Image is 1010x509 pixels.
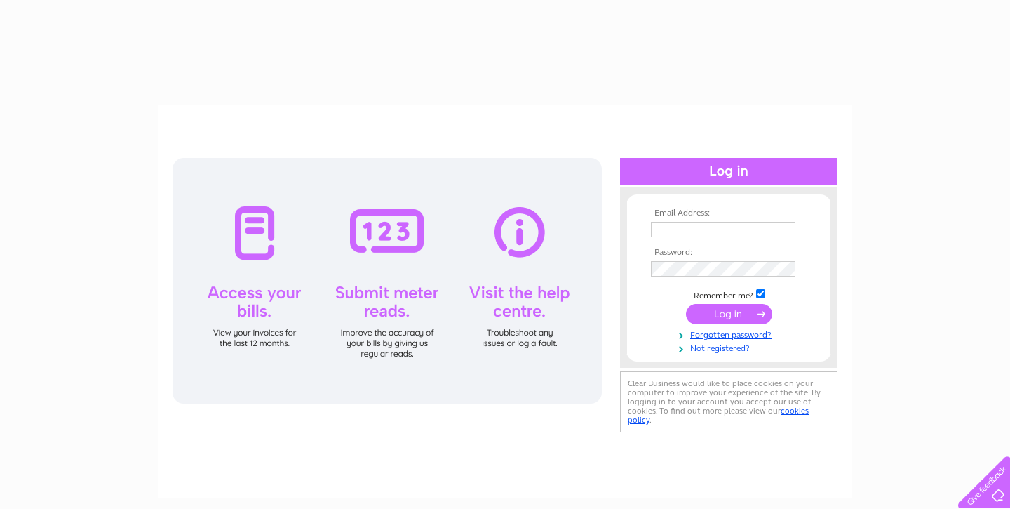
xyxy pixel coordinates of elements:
[628,406,809,425] a: cookies policy
[651,341,810,354] a: Not registered?
[620,371,837,432] div: Clear Business would like to place cookies on your computer to improve your experience of the sit...
[647,248,810,258] th: Password:
[651,327,810,341] a: Forgotten password?
[686,304,772,324] input: Submit
[647,209,810,218] th: Email Address:
[647,287,810,301] td: Remember me?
